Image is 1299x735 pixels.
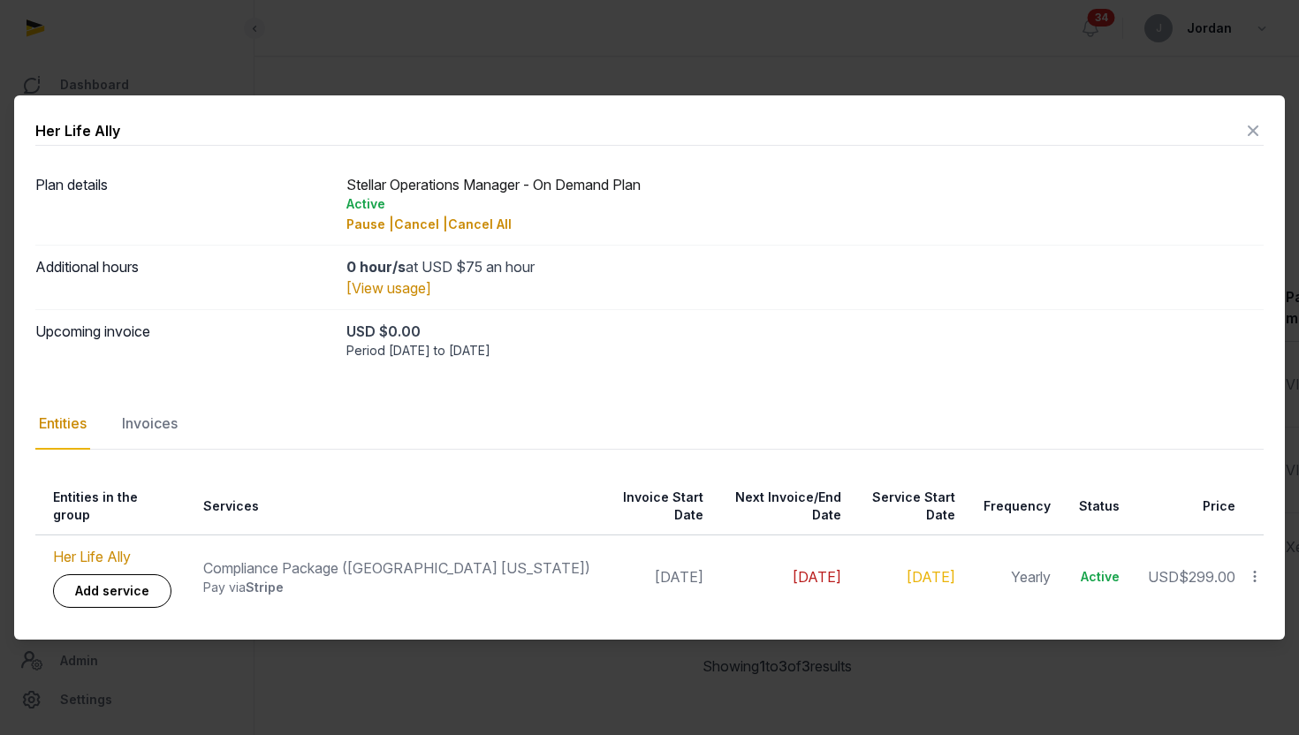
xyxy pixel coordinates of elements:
div: Active [346,195,1265,213]
th: Next Invoice/End Date [714,478,852,535]
a: Her Life Ally [53,548,131,565]
td: Yearly [966,535,1061,619]
div: Compliance Package ([GEOGRAPHIC_DATA] [US_STATE]) [203,557,590,579]
th: Status [1061,478,1130,535]
div: Pay via [203,579,590,596]
span: Cancel All [448,216,512,231]
div: at USD $75 an hour [346,256,1265,277]
strong: 0 hour/s [346,258,406,276]
span: Cancel | [394,216,448,231]
span: Stripe [246,580,284,595]
dt: Upcoming invoice [35,321,332,360]
div: Stellar Operations Manager - On Demand Plan [346,174,1265,234]
span: USD [1148,568,1179,586]
th: Services [186,478,601,535]
a: Add service [53,574,171,608]
div: Period [DATE] to [DATE] [346,342,1265,360]
a: [View usage] [346,279,431,297]
th: Invoice Start Date [601,478,713,535]
div: Active [1079,568,1120,586]
div: USD $0.00 [346,321,1265,342]
span: [DATE] [793,568,841,586]
div: Her Life Ally [35,120,120,141]
dt: Plan details [35,174,332,234]
th: Service Start Date [852,478,966,535]
a: [DATE] [907,568,955,586]
td: [DATE] [601,535,713,619]
span: $299.00 [1179,568,1235,586]
nav: Tabs [35,398,1264,450]
div: Entities [35,398,90,450]
th: Entities in the group [35,478,186,535]
div: Invoices [118,398,181,450]
dt: Additional hours [35,256,332,299]
span: Pause | [346,216,394,231]
th: Frequency [966,478,1061,535]
th: Price [1130,478,1246,535]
